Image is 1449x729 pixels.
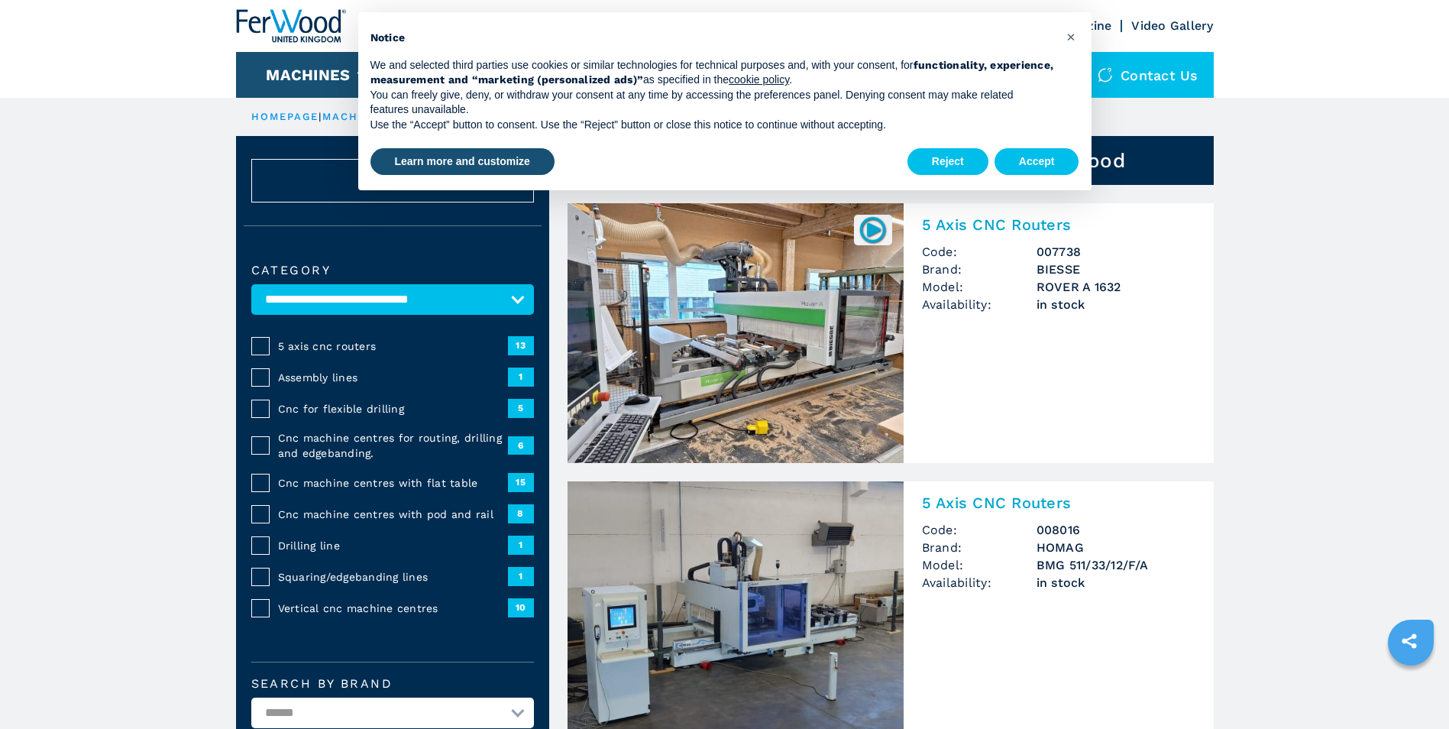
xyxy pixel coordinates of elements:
h3: ROVER A 1632 [1037,278,1195,296]
a: HOMEPAGE [251,111,319,122]
img: Ferwood [236,9,346,43]
span: Brand: [922,261,1037,278]
span: Code: [922,521,1037,539]
span: 1 [508,536,534,554]
label: Search by brand [251,678,534,690]
button: Learn more and customize [370,148,555,176]
a: cookie policy [729,73,789,86]
span: Cnc machine centres with flat table [278,475,508,491]
span: in stock [1037,296,1195,313]
h2: 5 Axis CNC Routers [922,215,1195,234]
a: machines [322,111,388,122]
h2: Notice [370,31,1055,46]
span: Availability: [922,296,1037,313]
span: 8 [508,504,534,523]
span: Code: [922,243,1037,261]
strong: functionality, experience, measurement and “marketing (personalized ads)” [370,59,1054,86]
button: Close this notice [1059,24,1084,49]
a: sharethis [1390,622,1428,660]
span: in stock [1037,574,1195,591]
span: 13 [508,336,534,355]
span: | [319,111,322,122]
span: Squaring/edgebanding lines [278,569,508,585]
h3: HOMAG [1037,539,1195,556]
span: Availability: [922,574,1037,591]
span: Drilling line [278,538,508,553]
span: 1 [508,567,534,585]
img: Contact us [1098,67,1113,83]
img: 007738 [858,215,888,245]
p: Use the “Accept” button to consent. Use the “Reject” button or close this notice to continue with... [370,118,1055,133]
span: Model: [922,556,1037,574]
span: Model: [922,278,1037,296]
a: 5 Axis CNC Routers BIESSE ROVER A 16320077385 Axis CNC RoutersCode:007738Brand:BIESSEModel:ROVER ... [568,203,1214,463]
button: Accept [995,148,1079,176]
button: Machines [266,66,350,84]
span: 5 [508,399,534,417]
p: You can freely give, deny, or withdraw your consent at any time by accessing the preferences pane... [370,88,1055,118]
img: 5 Axis CNC Routers BIESSE ROVER A 1632 [568,203,904,463]
h2: 5 Axis CNC Routers [922,494,1195,512]
h3: BIESSE [1037,261,1195,278]
h3: BMG 511/33/12/F/A [1037,556,1195,574]
span: Vertical cnc machine centres [278,601,508,616]
h3: 008016 [1037,521,1195,539]
a: Video Gallery [1131,18,1213,33]
iframe: Chat [1384,660,1438,718]
div: Contact us [1082,52,1214,98]
span: 5 axis cnc routers [278,339,508,354]
button: ResetCancel [251,159,534,202]
p: We and selected third parties use cookies or similar technologies for technical purposes and, wit... [370,58,1055,88]
span: 1 [508,368,534,386]
span: Cnc machine centres for routing, drilling and edgebanding. [278,430,508,461]
span: 10 [508,598,534,617]
span: 6 [508,436,534,455]
span: Assembly lines [278,370,508,385]
span: × [1066,28,1075,46]
label: Category [251,264,534,277]
h3: 007738 [1037,243,1195,261]
span: Cnc for flexible drilling [278,401,508,416]
span: Cnc machine centres with pod and rail [278,507,508,522]
span: Brand: [922,539,1037,556]
button: Reject [907,148,988,176]
span: 15 [508,473,534,491]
